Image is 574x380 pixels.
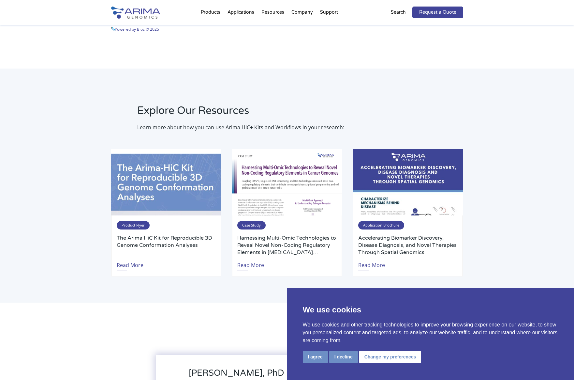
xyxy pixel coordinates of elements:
[143,54,153,60] span: State
[144,100,149,104] input: Gene Regulation
[391,8,406,17] p: Search
[111,7,160,19] img: Arima-Genomics-logo
[7,150,19,156] span: Other
[2,125,6,129] input: Single-Cell Methyl-3C
[144,91,149,95] input: Genome Assembly
[144,117,149,121] input: Human Health
[358,234,457,256] a: Accelerating Biomarker Discovery, Disease Diagnosis, and Novel Therapies Through Spatial Genomics
[2,142,6,146] input: Arima Bioinformatics Platform
[117,234,216,256] a: The Arima HiC Kit for Reproducible 3D Genome Conformation Analyses
[150,99,182,105] span: Gene Regulation
[144,108,149,112] input: Epigenetics
[117,256,143,271] a: Read More
[111,149,221,215] img: 97096D51-2AF2-43A4-8914-FEAA8710CD38_1_201_a-500x300.jpeg
[7,108,45,114] span: High Coverage Hi-C
[2,108,6,112] input: High Coverage Hi-C
[150,116,179,122] span: Human Health
[2,91,6,95] input: Hi-C
[2,117,6,121] input: Hi-C for FFPE
[137,123,370,132] p: Learn more about how you can use Arima HiC+ Kits and Workflows in your research:
[358,221,404,230] span: Application Brochure
[358,256,385,271] a: Read More
[150,125,204,131] span: Structural Variant Discovery
[117,221,150,230] span: Product Flyer
[144,134,149,138] input: Other
[412,7,463,18] a: Request a Quote
[7,125,48,131] span: Single-Cell Methyl-3C
[237,221,266,230] span: Case Study
[150,91,186,97] span: Genome Assembly
[7,133,31,139] span: Library Prep
[137,103,370,123] h2: Explore Our Resources
[7,91,16,97] span: Hi-C
[2,134,6,138] input: Library Prep
[237,256,264,271] a: Read More
[303,304,559,316] p: We use cookies
[7,99,32,105] span: Capture Hi-C
[232,149,342,215] img: Image_Case-Study-Harnessing-Multi-Omic-Technologies-to-Reveal-Novel-Non-Coding-Regulatory-Element...
[303,321,559,344] p: We use cookies and other tracking technologies to improve your browsing experience on our website...
[111,27,115,31] img: powered by bioz
[329,351,358,363] button: I decline
[150,108,172,114] span: Epigenetics
[2,100,6,104] input: Capture Hi-C
[418,24,463,33] a: See more details on Bioz
[7,142,66,148] span: Arima Bioinformatics Platform
[2,150,6,155] input: Other
[359,351,421,363] button: Change my preferences
[150,133,162,139] span: Other
[111,26,159,32] a: Powered by Bioz © 2025
[144,125,149,129] input: Structural Variant Discovery
[143,81,200,87] span: What is your area of interest?
[303,351,328,363] button: I agree
[7,116,33,122] span: Hi-C for FFPE
[237,234,336,256] a: Harnessing Multi-Omic Technologies to Reveal Novel Non-Coding Regulatory Elements in [MEDICAL_DAT...
[143,0,163,6] span: Last name
[353,149,463,215] img: 4418CD88-DC4E-4A60-AD2C-33C90C3CCA82_1_201_a-500x300.jpeg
